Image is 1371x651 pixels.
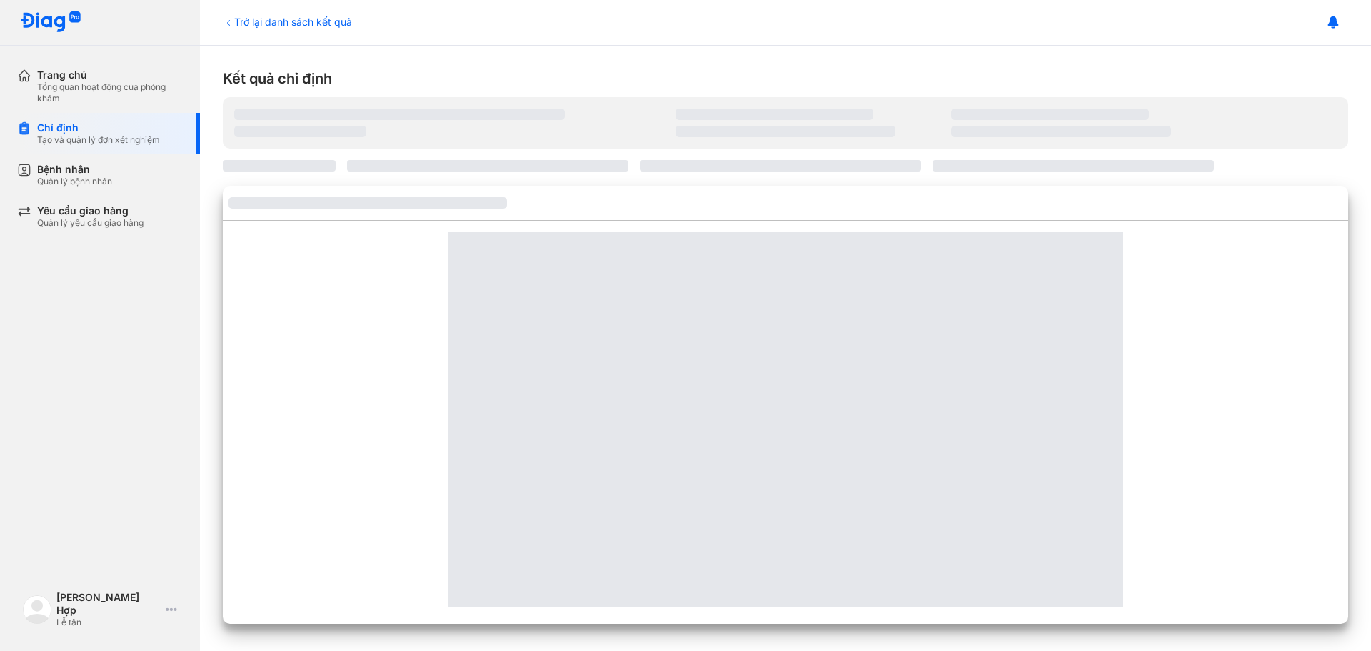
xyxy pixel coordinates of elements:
div: [PERSON_NAME] Hợp [56,591,160,617]
img: logo [23,595,51,624]
div: Kết quả chỉ định [223,69,1348,89]
div: Bệnh nhân [37,163,112,176]
div: Yêu cầu giao hàng [37,204,144,217]
div: Trở lại danh sách kết quả [223,14,352,29]
div: Quản lý bệnh nhân [37,176,112,187]
div: Chỉ định [37,121,160,134]
div: Quản lý yêu cầu giao hàng [37,217,144,229]
img: logo [20,11,81,34]
div: Trang chủ [37,69,183,81]
div: Tạo và quản lý đơn xét nghiệm [37,134,160,146]
div: Tổng quan hoạt động của phòng khám [37,81,183,104]
div: Lễ tân [56,617,160,628]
